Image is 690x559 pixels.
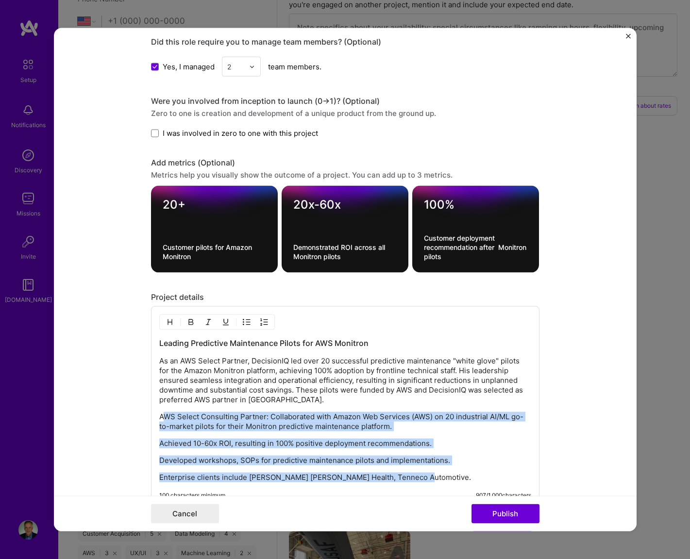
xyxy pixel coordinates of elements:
[626,34,631,44] button: Close
[180,316,181,328] img: Divider
[159,338,531,348] h3: Leading Predictive Maintenance Pilots for AWS Monitron
[204,318,212,326] img: Italic
[424,233,527,261] textarea: Customer deployment recommendation after Monitron pilots
[159,473,531,482] p: Enterprise clients include [PERSON_NAME] [PERSON_NAME] Health, Tenneco Automotive.
[151,96,539,106] div: Were you involved from inception to launch (0 -> 1)? (Optional)
[159,456,531,465] p: Developed workshops, SOPs for predictive maintenance pilots and implementations.
[151,158,539,168] div: Add metrics (Optional)
[151,170,539,180] div: Metrics help you visually show the outcome of a project. You can add up to 3 metrics.
[159,439,531,448] p: Achieved 10-60x ROI, resulting in 100% positive deployment recommendations.
[243,318,251,326] img: UL
[476,492,531,499] div: 907 / 1,000 characters
[222,318,230,326] img: Underline
[293,197,397,212] textarea: 20x-60x
[151,292,539,302] div: Project details
[151,108,539,118] div: Zero to one is creation and development of a unique product from the ground up.
[151,37,539,47] div: Did this role require you to manage team members? (Optional)
[471,504,539,523] button: Publish
[260,318,268,326] img: OL
[163,197,266,212] textarea: 20+
[424,197,527,212] textarea: 100%
[151,504,219,523] button: Cancel
[159,356,531,405] p: As an AWS Select Partner, DecisionIQ led over 20 successful predictive maintenance "white glove" ...
[166,318,174,326] img: Heading
[151,57,539,77] div: team members.
[163,243,266,261] textarea: Customer pilots for Amazon Monitron
[159,412,531,431] p: AWS Select Consulting Partner: Collaborated with Amazon Web Services (AWS) on 20 industrial AI/ML...
[159,492,225,499] div: 100 characters minimum
[249,64,255,69] img: drop icon
[163,128,318,138] span: I was involved in zero to one with this project
[187,318,195,326] img: Bold
[163,61,215,71] span: Yes, I managed
[293,243,397,261] textarea: Demonstrated ROI across all Monitron pilots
